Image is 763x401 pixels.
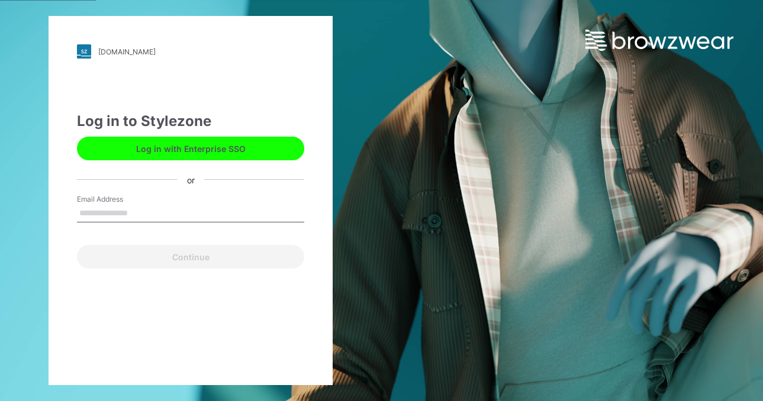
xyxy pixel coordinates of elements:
div: Log in to Stylezone [77,111,304,132]
div: or [178,173,204,186]
a: [DOMAIN_NAME] [77,44,304,59]
label: Email Address [77,194,160,205]
img: stylezone-logo.562084cfcfab977791bfbf7441f1a819.svg [77,44,91,59]
img: browzwear-logo.e42bd6dac1945053ebaf764b6aa21510.svg [585,30,733,51]
div: [DOMAIN_NAME] [98,47,156,56]
button: Log in with Enterprise SSO [77,137,304,160]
